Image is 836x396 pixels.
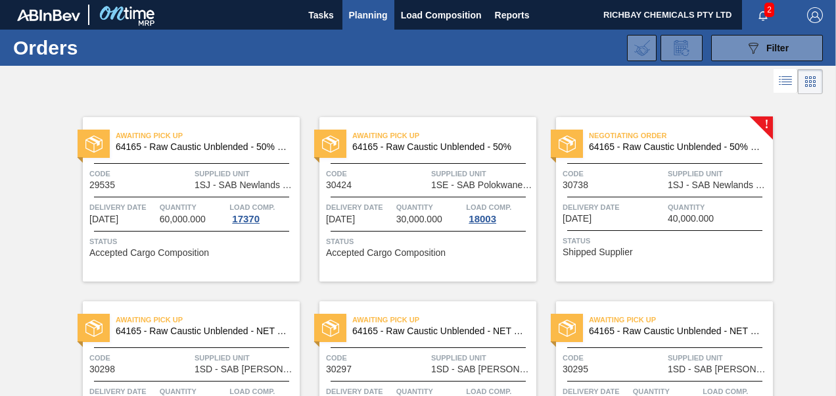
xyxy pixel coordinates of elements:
span: Quantity [668,201,770,214]
span: Planning [349,7,388,23]
span: 1SD - SAB Rosslyn Brewery [431,364,533,374]
span: 07/03/2025 [89,214,118,224]
span: Code [326,351,428,364]
span: Supplied Unit [195,351,296,364]
img: status [559,136,576,153]
span: Filter [766,43,789,53]
span: Supplied Unit [668,351,770,364]
h1: Orders [13,40,195,55]
img: status [559,320,576,337]
img: status [322,136,339,153]
span: Reports [495,7,530,23]
span: Awaiting Pick Up [116,313,300,326]
span: Status [326,235,533,248]
span: 30424 [326,180,352,190]
span: 1SE - SAB Polokwane Brewery [431,180,533,190]
span: 30,000.000 [396,214,442,224]
span: Quantity [396,201,463,214]
div: 18003 [466,214,499,224]
span: Quantity [160,201,227,214]
span: 1SD - SAB Rosslyn Brewery [195,364,296,374]
span: 64165 - Raw Caustic Unblended - 50% - WET [116,142,289,152]
img: status [85,136,103,153]
span: Supplied Unit [668,167,770,180]
span: Accepted Cargo Composition [89,248,209,258]
span: 30295 [563,364,588,374]
span: Awaiting Pick Up [352,129,536,142]
span: Code [563,351,664,364]
a: !statusNegotiating Order64165 - Raw Caustic Unblended - 50% - WETCode30738Supplied Unit1SJ - SAB ... [536,117,773,282]
span: 60,000.000 [160,214,206,224]
span: Awaiting Pick Up [352,313,536,326]
a: statusAwaiting Pick Up64165 - Raw Caustic Unblended - 50% - WETCode29535Supplied Unit1SJ - SAB Ne... [63,117,300,282]
span: Negotiating Order [589,129,773,142]
span: Status [563,234,770,247]
span: 30297 [326,364,352,374]
span: Delivery Date [326,201,393,214]
div: 17370 [229,214,262,224]
span: Code [563,167,664,180]
a: Load Comp.17370 [229,201,296,224]
span: 1SJ - SAB Newlands Brewery [195,180,296,190]
button: Filter [711,35,823,61]
span: Supplied Unit [195,167,296,180]
span: Status [89,235,296,248]
span: Supplied Unit [431,351,533,364]
span: Code [89,167,191,180]
span: Code [89,351,191,364]
span: Awaiting Pick Up [116,129,300,142]
span: 1SJ - SAB Newlands Brewery [668,180,770,190]
span: Load Comp. [466,201,511,214]
span: 29535 [89,180,115,190]
span: 30298 [89,364,115,374]
span: 08/07/2025 [326,214,355,224]
span: 2 [764,3,774,17]
span: 64165 - Raw Caustic Unblended - 50% - WET [589,142,762,152]
span: Accepted Cargo Composition [326,248,446,258]
span: 1SD - SAB Rosslyn Brewery [668,364,770,374]
button: Notifications [742,6,784,24]
img: Logout [807,7,823,23]
span: Load Comp. [229,201,275,214]
span: 40,000.000 [668,214,714,224]
span: 64165 - Raw Caustic Unblended - NET WET [352,326,526,336]
span: 64165 - Raw Caustic Unblended - NET WET [589,326,762,336]
span: Supplied Unit [431,167,533,180]
img: status [322,320,339,337]
div: List Vision [774,69,798,94]
span: 08/16/2025 [563,214,592,224]
a: Load Comp.18003 [466,201,533,224]
span: Awaiting Pick Up [589,313,773,326]
span: Delivery Date [563,201,664,214]
img: status [85,320,103,337]
a: statusAwaiting Pick Up64165 - Raw Caustic Unblended - 50%Code30424Supplied Unit1SE - SAB Polokwan... [300,117,536,282]
span: 64165 - Raw Caustic Unblended - 50% [352,142,526,152]
span: 64165 - Raw Caustic Unblended - NET WET [116,326,289,336]
span: Delivery Date [89,201,156,214]
span: Load Composition [401,7,482,23]
div: Card Vision [798,69,823,94]
div: Order Review Request [661,35,703,61]
div: Import Order Negotiation [627,35,657,61]
span: Tasks [307,7,336,23]
img: TNhmsLtSVTkK8tSr43FrP2fwEKptu5GPRR3wAAAABJRU5ErkJggg== [17,9,80,21]
span: Shipped Supplier [563,247,633,257]
span: Code [326,167,428,180]
span: 30738 [563,180,588,190]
